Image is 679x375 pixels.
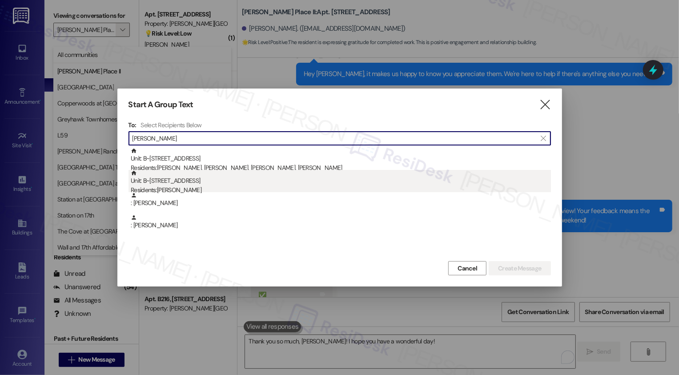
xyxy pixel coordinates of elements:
h3: To: [129,121,137,129]
div: : [PERSON_NAME] [129,214,551,237]
span: Cancel [458,264,477,273]
h4: Select Recipients Below [141,121,201,129]
div: Unit: B~[STREET_ADDRESS] [131,148,551,173]
button: Create Message [489,261,550,275]
div: Unit: B~[STREET_ADDRESS]Residents:[PERSON_NAME] [129,170,551,192]
div: : [PERSON_NAME] [131,192,551,208]
div: : [PERSON_NAME] [129,192,551,214]
h3: Start A Group Text [129,100,193,110]
div: Unit: B~[STREET_ADDRESS] [131,170,551,195]
div: Unit: B~[STREET_ADDRESS]Residents:[PERSON_NAME], [PERSON_NAME], [PERSON_NAME], [PERSON_NAME] [129,148,551,170]
span: Create Message [498,264,541,273]
button: Clear text [536,132,550,145]
input: Search for any contact or apartment [133,132,536,145]
div: Residents: [PERSON_NAME] [131,185,551,195]
i:  [541,135,546,142]
div: : [PERSON_NAME] [131,214,551,230]
div: Residents: [PERSON_NAME], [PERSON_NAME], [PERSON_NAME], [PERSON_NAME] [131,163,551,173]
button: Cancel [448,261,486,275]
i:  [539,100,551,109]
